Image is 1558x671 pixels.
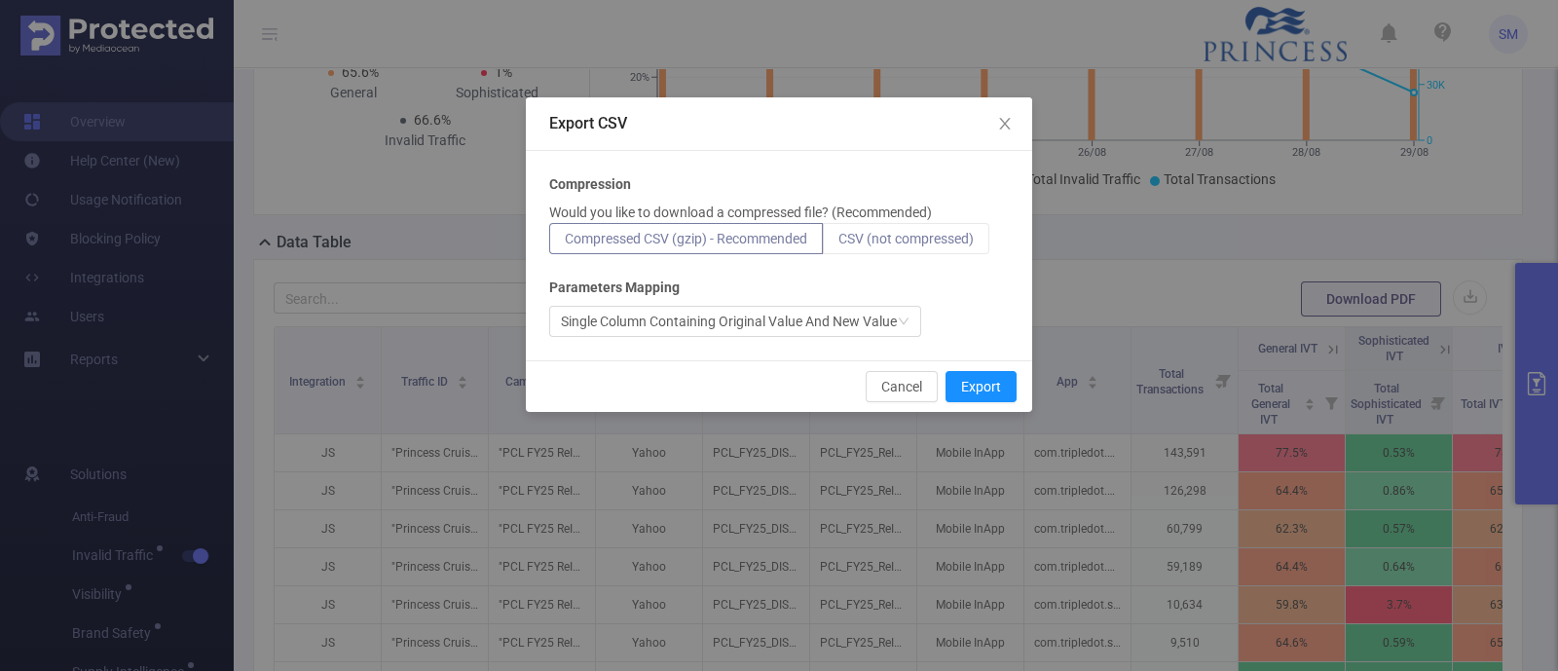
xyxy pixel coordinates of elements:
button: Close [978,97,1032,152]
b: Compression [549,174,631,195]
b: Parameters Mapping [549,278,680,298]
i: icon: close [997,116,1013,131]
span: Compressed CSV (gzip) - Recommended [565,231,807,246]
div: Export CSV [549,113,1009,134]
i: icon: down [898,316,909,329]
div: Single Column Containing Original Value And New Value [561,307,897,336]
button: Export [946,371,1017,402]
span: CSV (not compressed) [838,231,974,246]
button: Cancel [866,371,938,402]
p: Would you like to download a compressed file? (Recommended) [549,203,932,223]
